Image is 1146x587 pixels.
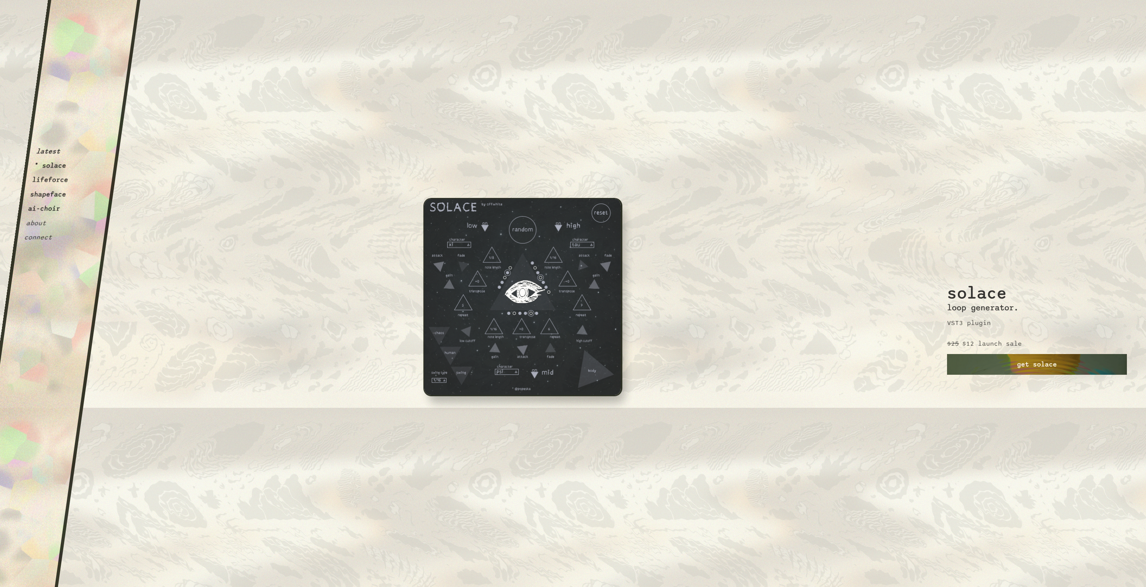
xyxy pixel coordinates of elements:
h2: solace [947,212,1007,303]
button: * solace [34,162,67,170]
button: about [26,219,47,227]
h3: loop generator. [947,303,1019,313]
img: solace.0d278a0e.png [423,198,622,397]
button: shapeface [30,190,67,198]
p: $12 launch sale [962,340,1022,348]
button: lifeforce [32,176,69,184]
button: ai-choir [28,205,61,213]
button: latest [36,147,61,155]
button: connect [24,233,53,241]
p: VST3 plugin [947,319,991,327]
p: $25 [947,340,959,348]
a: get solace [947,354,1127,375]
